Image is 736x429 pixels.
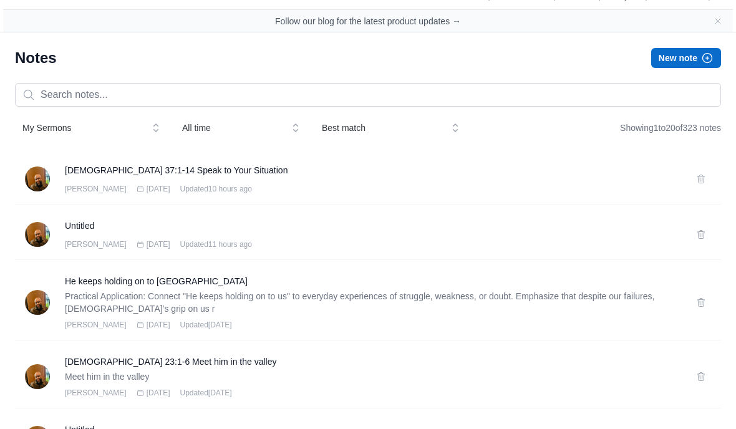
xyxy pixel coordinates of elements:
[180,239,251,249] span: Updated 11 hours ago
[25,364,50,389] img: Leando Wilson
[180,184,251,194] span: Updated 10 hours ago
[65,164,681,176] a: [DEMOGRAPHIC_DATA] 37:1-14 Speak to Your Situation
[65,275,681,287] a: He keeps holding on to [GEOGRAPHIC_DATA]
[147,388,170,398] span: [DATE]
[147,239,170,249] span: [DATE]
[15,48,57,68] h1: Notes
[275,15,461,27] a: Follow our blog for the latest product updates →
[147,320,170,330] span: [DATE]
[65,320,127,330] span: [PERSON_NAME]
[65,239,127,249] span: [PERSON_NAME]
[65,184,127,194] span: [PERSON_NAME]
[147,184,170,194] span: [DATE]
[182,122,282,134] span: All time
[65,219,681,232] a: Untitled
[651,48,721,68] button: New note
[180,388,231,398] span: Updated [DATE]
[25,166,50,191] img: Leando Wilson
[25,290,50,315] img: Leando Wilson
[175,117,307,139] button: All time
[620,117,721,139] div: Showing 1 to 20 of 323 notes
[65,355,681,368] a: [DEMOGRAPHIC_DATA] 23:1-6 Meet him in the valley
[15,83,721,107] input: Search notes...
[713,16,723,26] button: Close banner
[322,122,442,134] span: Best match
[25,222,50,247] img: Leando Wilson
[65,290,681,315] p: Practical Application: Connect "He keeps holding on to us" to everyday experiences of struggle, w...
[180,320,231,330] span: Updated [DATE]
[65,388,127,398] span: [PERSON_NAME]
[22,122,142,134] span: My Sermons
[314,117,467,139] button: Best match
[15,117,167,139] button: My Sermons
[65,370,681,383] p: Meet him in the valley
